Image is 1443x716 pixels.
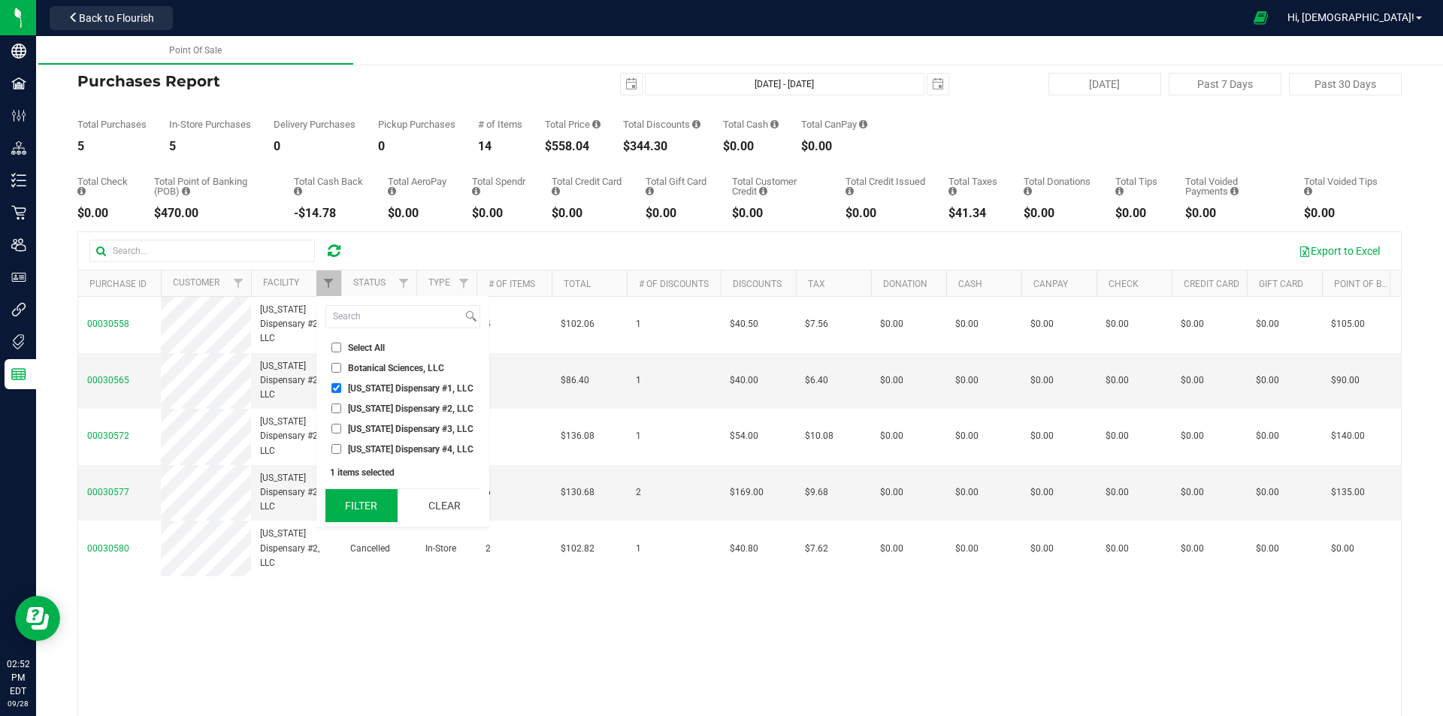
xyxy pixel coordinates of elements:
div: $0.00 [552,207,623,219]
span: [US_STATE] Dispensary #2, LLC [260,415,332,458]
span: $0.00 [1106,485,1129,500]
h4: Purchases Report [77,73,519,89]
div: Pickup Purchases [378,119,455,129]
i: Sum of the total prices of all purchases in the date range. [592,119,600,129]
a: Facility [263,277,299,288]
span: 2 [486,542,491,556]
span: $0.00 [1030,542,1054,556]
div: $0.00 [732,207,823,219]
span: $90.00 [1331,373,1360,388]
a: Filter [392,270,416,296]
div: 1 items selected [330,467,476,478]
p: 09/28 [7,698,29,709]
span: $0.00 [1181,317,1204,331]
div: Total CanPay [801,119,867,129]
div: $0.00 [1024,207,1093,219]
inline-svg: Integrations [11,302,26,317]
span: $7.62 [805,542,828,556]
div: Total Purchases [77,119,147,129]
a: Point of Banking (POB) [1334,279,1441,289]
span: [US_STATE] Dispensary #1, LLC [348,384,473,393]
span: $0.00 [1030,317,1054,331]
span: $0.00 [955,429,979,443]
a: Gift Card [1259,279,1303,289]
span: [US_STATE] Dispensary #2, LLC [260,303,332,346]
span: $0.00 [1256,485,1279,500]
div: Total Customer Credit [732,177,823,196]
span: $135.00 [1331,485,1365,500]
a: Cash [958,279,982,289]
span: $0.00 [1030,485,1054,500]
span: Back to Flourish [79,12,154,24]
span: $0.00 [1181,429,1204,443]
div: 0 [378,140,455,153]
a: Purchase ID [89,279,147,289]
span: $7.56 [805,317,828,331]
span: Hi, [DEMOGRAPHIC_DATA]! [1287,11,1414,23]
a: Filter [452,270,476,296]
div: $0.00 [1115,207,1162,219]
span: $130.68 [561,485,594,500]
input: Search [326,306,462,328]
span: $40.50 [730,317,758,331]
span: $0.00 [1106,542,1129,556]
div: $344.30 [623,140,700,153]
div: $0.00 [646,207,709,219]
i: Sum of the successful, non-voided cash payment transactions for all purchases in the date range. ... [770,119,779,129]
span: $0.00 [955,485,979,500]
span: $0.00 [955,317,979,331]
a: Tax [808,279,825,289]
span: 1 [636,429,641,443]
span: $102.06 [561,317,594,331]
span: $0.00 [1106,429,1129,443]
div: $0.00 [801,140,867,153]
span: $9.68 [805,485,828,500]
input: [US_STATE] Dispensary #4, LLC [331,444,341,454]
inline-svg: Facilities [11,76,26,91]
span: $10.08 [805,429,833,443]
div: Total Point of Banking (POB) [154,177,271,196]
span: 1 [636,317,641,331]
span: $54.00 [730,429,758,443]
span: $169.00 [730,485,764,500]
a: Check [1109,279,1139,289]
button: Back to Flourish [50,6,173,30]
i: Sum of all round-up-to-next-dollar total price adjustments for all purchases in the date range. [1024,186,1032,196]
button: Clear [408,489,480,522]
span: select [927,74,948,95]
span: $0.00 [1181,485,1204,500]
span: $140.00 [1331,429,1365,443]
i: Sum of the total taxes for all purchases in the date range. [948,186,957,196]
span: [US_STATE] Dispensary #2, LLC [260,527,332,570]
span: $0.00 [1106,317,1129,331]
input: [US_STATE] Dispensary #2, LLC [331,403,341,413]
a: Type [428,277,450,288]
i: Sum of all account credit issued for all refunds from returned purchases in the date range. [846,186,854,196]
input: Search... [89,240,315,262]
a: Filter [226,270,251,296]
inline-svg: Retail [11,205,26,220]
div: $41.34 [948,207,1001,219]
span: Select All [348,343,385,352]
a: Donation [883,279,927,289]
span: Open Ecommerce Menu [1244,3,1278,32]
button: [DATE] [1048,73,1161,95]
span: 00030580 [87,543,129,554]
span: $40.80 [730,542,758,556]
div: $0.00 [1185,207,1281,219]
div: $0.00 [1304,207,1379,219]
span: $6.40 [805,373,828,388]
span: $0.00 [880,485,903,500]
span: Botanical Sciences, LLC [348,364,444,373]
i: Sum of the successful, non-voided payments using account credit for all purchases in the date range. [759,186,767,196]
div: Total Spendr [472,177,529,196]
i: Sum of all voided payment transaction amounts, excluding tips and transaction fees, for all purch... [1230,186,1239,196]
div: $0.00 [77,207,132,219]
span: $0.00 [880,317,903,331]
span: [US_STATE] Dispensary #2, LLC [260,471,332,515]
div: Delivery Purchases [274,119,355,129]
span: [US_STATE] Dispensary #2, LLC [260,359,332,403]
span: $0.00 [880,373,903,388]
a: Discounts [733,279,782,289]
iframe: Resource center [15,596,60,641]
